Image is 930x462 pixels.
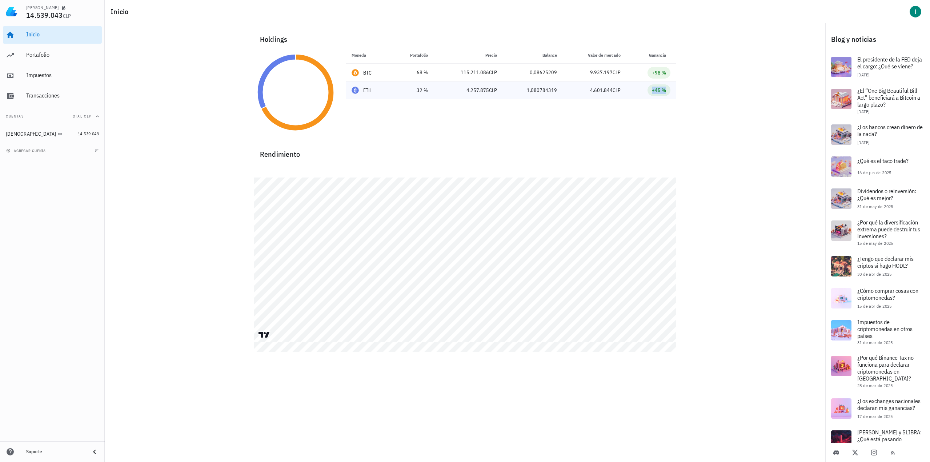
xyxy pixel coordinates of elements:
span: 15 de may de 2025 [857,240,893,246]
th: Balance [503,47,563,64]
span: agregar cuenta [8,148,46,153]
a: Transacciones [3,87,102,105]
a: Impuestos de criptomonedas en otros países 31 de mar de 2025 [825,314,930,350]
span: CLP [489,69,497,76]
div: 0,08625209 [509,69,557,76]
div: BTC-icon [352,69,359,76]
a: [PERSON_NAME] y $LIBRA: ¿Qué está pasando realmente? [825,425,930,460]
span: [PERSON_NAME] y $LIBRA: ¿Qué está pasando realmente? [857,429,922,450]
span: CLP [489,87,497,93]
span: Impuestos de criptomonedas en otros países [857,318,913,339]
div: Soporte [26,449,84,455]
span: ¿Cómo comprar cosas con criptomonedas? [857,287,918,301]
span: 28 de mar de 2025 [857,383,893,388]
a: ¿Los exchanges nacionales declaran mis ganancias? 17 de mar de 2025 [825,393,930,425]
div: 1,080784319 [509,87,557,94]
img: LedgiFi [6,6,17,17]
a: Impuestos [3,67,102,84]
span: ¿Por qué Binance Tax no funciona para declarar criptomonedas en [GEOGRAPHIC_DATA]? [857,354,914,382]
span: ¿Qué es el taco trade? [857,157,909,164]
a: [DEMOGRAPHIC_DATA] 14.539.043 [3,125,102,143]
span: 14.539.043 [78,131,99,136]
span: 115.211.086 [461,69,489,76]
div: ETH [363,87,372,94]
div: Rendimiento [254,143,676,160]
span: 31 de mar de 2025 [857,340,893,345]
div: +45 % [652,87,666,94]
span: 14.539.043 [26,10,63,20]
div: Portafolio [26,51,99,58]
div: Holdings [254,28,676,51]
span: Total CLP [70,114,92,119]
th: Valor de mercado [563,47,626,64]
h1: Inicio [111,6,132,17]
a: ¿Qué es el taco trade? 16 de jun de 2025 [825,151,930,183]
a: Inicio [3,26,102,44]
div: Blog y noticias [825,28,930,51]
a: Charting by TradingView [258,331,270,338]
span: ¿Los bancos crean dinero de la nada? [857,123,923,138]
div: [DEMOGRAPHIC_DATA] [6,131,56,137]
th: Precio [434,47,503,64]
a: El presidente de la FED deja el cargo: ¿Qué se viene? [DATE] [825,51,930,83]
div: 32 % [397,87,428,94]
a: ¿Tengo que declarar mis criptos si hago HODL? 30 de abr de 2025 [825,250,930,282]
span: [DATE] [857,109,869,114]
span: [DATE] [857,140,869,145]
span: 17 de mar de 2025 [857,414,893,419]
span: 16 de jun de 2025 [857,170,891,175]
span: CLP [63,13,71,19]
th: Portafolio [392,47,434,64]
span: 30 de abr de 2025 [857,271,892,277]
div: Impuestos [26,72,99,79]
a: Dividendos o reinversión: ¿Qué es mejor? 31 de may de 2025 [825,183,930,215]
a: ¿Por qué Binance Tax no funciona para declarar criptomonedas en [GEOGRAPHIC_DATA]? 28 de mar de 2025 [825,350,930,393]
div: avatar [910,6,921,17]
span: ¿Tengo que declarar mis criptos si hago HODL? [857,255,914,269]
a: Portafolio [3,47,102,64]
div: Inicio [26,31,99,38]
span: ¿Por qué la diversificación extrema puede destruir tus inversiones? [857,219,920,240]
a: ¿El “One Big Beautiful Bill Act” beneficiará a Bitcoin a largo plazo? [DATE] [825,83,930,119]
button: agregar cuenta [4,147,49,154]
span: Ganancia [649,52,670,58]
div: [PERSON_NAME] [26,5,59,11]
span: CLP [613,87,621,93]
span: 15 de abr de 2025 [857,303,892,309]
a: ¿Los bancos crean dinero de la nada? [DATE] [825,119,930,151]
div: Transacciones [26,92,99,99]
span: [DATE] [857,72,869,77]
div: BTC [363,69,372,76]
span: Dividendos o reinversión: ¿Qué es mejor? [857,187,916,202]
button: CuentasTotal CLP [3,108,102,125]
span: El presidente de la FED deja el cargo: ¿Qué se viene? [857,56,922,70]
div: 68 % [397,69,428,76]
span: 4.257.875 [466,87,489,93]
span: CLP [613,69,621,76]
span: ¿Los exchanges nacionales declaran mis ganancias? [857,397,921,411]
div: +98 % [652,69,666,76]
span: 4.601.844 [590,87,613,93]
a: ¿Por qué la diversificación extrema puede destruir tus inversiones? 15 de may de 2025 [825,215,930,250]
div: ETH-icon [352,87,359,94]
span: ¿El “One Big Beautiful Bill Act” beneficiará a Bitcoin a largo plazo? [857,87,920,108]
span: 9.937.197 [590,69,613,76]
th: Moneda [346,47,392,64]
a: ¿Cómo comprar cosas con criptomonedas? 15 de abr de 2025 [825,282,930,314]
span: 31 de may de 2025 [857,204,893,209]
